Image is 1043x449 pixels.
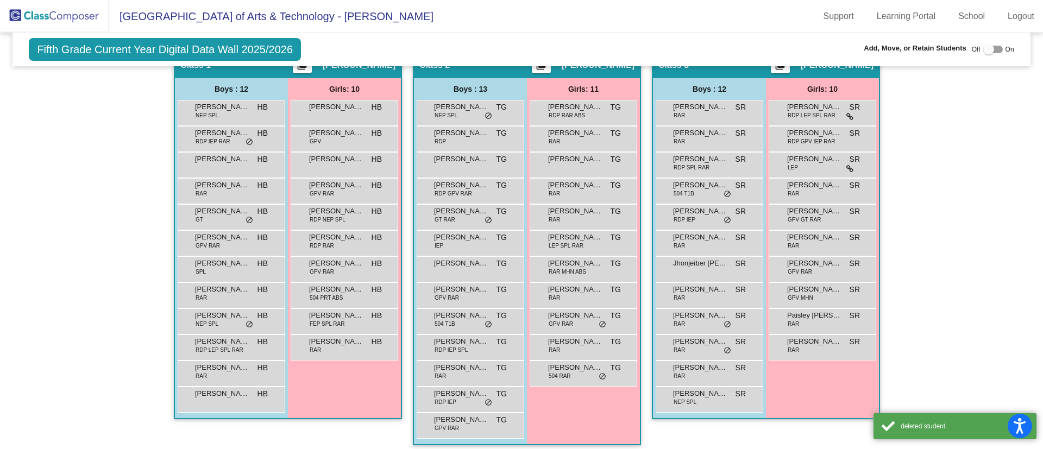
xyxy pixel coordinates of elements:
[673,388,727,399] span: [PERSON_NAME]
[771,57,790,73] button: Print Students Details
[774,60,787,75] mat-icon: picture_as_pdf
[309,336,363,347] span: [PERSON_NAME]
[434,310,488,321] span: [PERSON_NAME]
[766,78,879,100] div: Girls: 10
[788,216,821,224] span: GPV GT RAR
[611,310,621,321] span: TG
[372,310,382,321] span: HB
[850,154,860,165] span: SR
[434,102,488,112] span: [PERSON_NAME]
[736,336,746,347] span: SR
[674,294,685,302] span: RAR
[611,102,621,113] span: TG
[257,362,268,374] span: HB
[497,102,507,113] span: TG
[288,78,401,100] div: Girls: 10
[196,111,218,119] span: NEP SPL
[435,189,472,198] span: RDP GPV RAR
[611,232,621,243] span: TG
[972,45,981,54] span: Off
[736,232,746,243] span: SR
[309,128,363,138] span: [PERSON_NAME]
[257,258,268,269] span: HB
[611,362,621,374] span: TG
[497,232,507,243] span: TG
[788,268,812,276] span: GPV RAR
[549,346,560,354] span: RAR
[485,320,492,329] span: do_not_disturb_alt
[310,216,345,224] span: RDP NEP SPL
[548,154,602,165] span: [PERSON_NAME]
[310,294,343,302] span: 504 PRT ABS
[435,242,443,250] span: IEP
[950,8,994,25] a: School
[497,128,507,139] span: TG
[868,8,945,25] a: Learning Portal
[611,154,621,165] span: TG
[674,242,685,250] span: RAR
[309,310,363,321] span: [PERSON_NAME]
[788,189,799,198] span: RAR
[549,111,585,119] span: RDP RAR ABS
[787,284,841,295] span: [PERSON_NAME]
[549,137,560,146] span: RAR
[372,336,382,347] span: HB
[673,180,727,191] span: [PERSON_NAME]
[673,284,727,295] span: [PERSON_NAME]
[788,163,798,172] span: LEP
[309,180,363,191] span: [PERSON_NAME]
[372,154,382,165] span: HB
[497,258,507,269] span: TG
[195,128,249,138] span: [PERSON_NAME]
[497,414,507,426] span: TG
[736,284,746,295] span: SR
[548,310,602,321] span: [PERSON_NAME]
[787,310,841,321] span: Paisley [PERSON_NAME]
[434,128,488,138] span: [PERSON_NAME]
[548,102,602,112] span: [PERSON_NAME]
[532,57,551,73] button: Print Students Details
[653,78,766,100] div: Boys : 12
[372,284,382,295] span: HB
[434,154,488,165] span: [PERSON_NAME] [PERSON_NAME]
[257,284,268,295] span: HB
[309,284,363,295] span: [PERSON_NAME]
[1006,45,1014,54] span: On
[196,216,203,224] span: GT
[788,111,835,119] span: RDP LEP SPL RAR
[736,180,746,191] span: SR
[195,206,249,217] span: [PERSON_NAME]
[788,137,835,146] span: RDP GPV IEP RAR
[787,336,841,347] span: [PERSON_NAME]
[736,388,746,400] span: SR
[434,180,488,191] span: [PERSON_NAME]
[673,362,727,373] span: [PERSON_NAME]
[674,137,685,146] span: RAR
[864,43,966,54] span: Add, Move, or Retain Students
[497,362,507,374] span: TG
[497,284,507,295] span: TG
[293,57,312,73] button: Print Students Details
[435,398,456,406] span: RDP IEP
[549,320,573,328] span: GPV RAR
[850,284,860,295] span: SR
[724,320,731,329] span: do_not_disturb_alt
[736,128,746,139] span: SR
[309,102,363,112] span: [PERSON_NAME]
[549,216,560,224] span: RAR
[787,180,841,191] span: [PERSON_NAME]
[549,294,560,302] span: RAR
[548,128,602,138] span: [PERSON_NAME]
[599,372,606,381] span: do_not_disturb_alt
[850,206,860,217] span: SR
[673,206,727,217] span: [PERSON_NAME]
[788,294,813,302] span: GPV MHN
[611,258,621,269] span: TG
[549,242,583,250] span: LEP SPL RAR
[257,128,268,139] span: HB
[310,320,344,328] span: FEP SPL RAR
[196,294,207,302] span: RAR
[599,320,606,329] span: do_not_disturb_alt
[257,154,268,165] span: HB
[310,137,321,146] span: GPV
